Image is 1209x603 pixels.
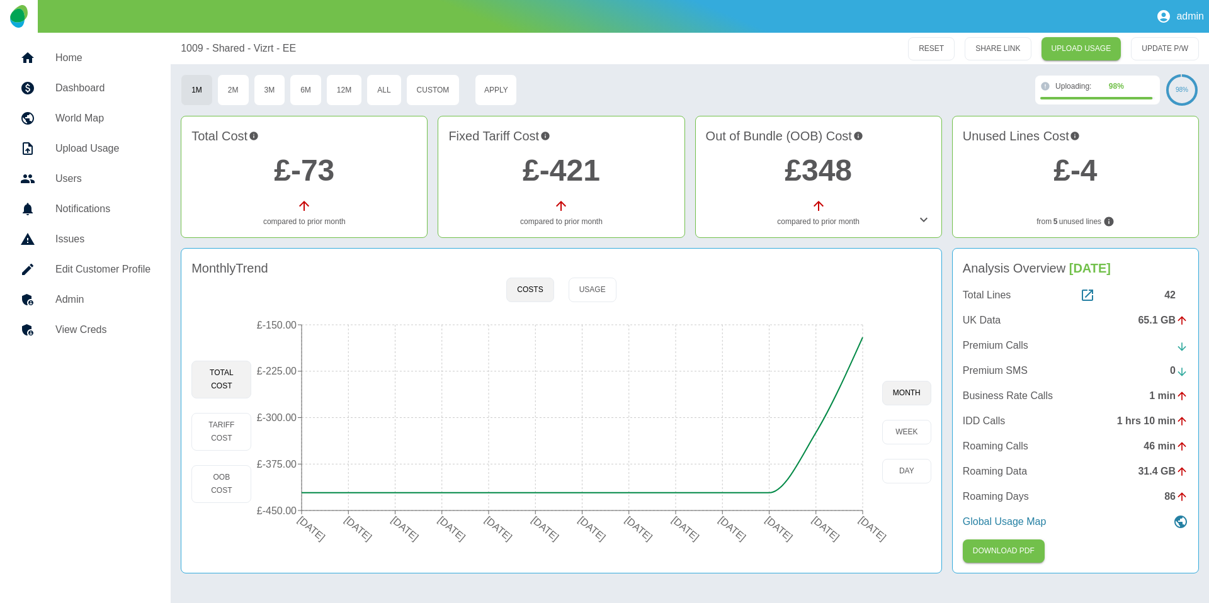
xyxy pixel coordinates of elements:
[540,127,550,145] svg: This is your recurring contracted cost
[530,514,561,543] tspan: [DATE]
[191,465,251,503] button: OOB Cost
[785,154,852,187] a: £348
[963,414,1006,429] p: IDD Calls
[1117,414,1188,429] div: 1 hrs 10 min
[10,73,161,103] a: Dashboard
[1040,81,1050,91] svg: The information in the dashboard may be incomplete until finished.
[1055,81,1155,92] div: Uploading:
[706,127,931,145] h4: Out of Bundle (OOB) Cost
[963,514,1188,529] a: Global Usage Map
[257,366,297,376] tspan: £-225.00
[10,254,161,285] a: Edit Customer Profile
[1070,127,1080,145] svg: Potential saving if surplus lines removed at contract renewal
[963,363,1028,378] p: Premium SMS
[191,216,417,227] p: compared to prior month
[274,154,334,187] a: £-73
[963,313,1188,328] a: UK Data65.1 GB
[1053,154,1097,187] a: £-4
[963,313,1001,328] p: UK Data
[1176,86,1188,93] text: 98%
[55,50,150,65] h5: Home
[217,74,249,106] button: 2M
[963,388,1188,403] a: Business Rate Calls1 min
[853,127,863,145] svg: Costs outside of your fixed tariff
[1053,216,1058,227] b: 5
[191,259,268,278] h4: Monthly Trend
[764,514,795,543] tspan: [DATE]
[1151,4,1209,29] button: admin
[10,285,161,315] a: Admin
[10,315,161,345] a: View Creds
[326,74,362,106] button: 12M
[257,459,297,470] tspan: £-375.00
[448,127,674,145] h4: Fixed Tariff Cost
[249,127,259,145] svg: This is the total charges incurred over 1 months
[55,111,150,126] h5: World Map
[1103,216,1115,227] svg: Lines not used during your chosen timeframe. If multiple months selected only lines never used co...
[506,278,553,302] button: Costs
[523,154,600,187] a: £-421
[963,539,1045,563] button: Click here to download the most recent invoice. If the current month’s invoice is unavailable, th...
[963,439,1028,454] p: Roaming Calls
[963,489,1029,504] p: Roaming Days
[670,514,701,543] tspan: [DATE]
[55,201,150,217] h5: Notifications
[963,288,1188,303] a: Total Lines42
[55,141,150,156] h5: Upload Usage
[1138,313,1188,328] div: 65.1 GB
[10,164,161,194] a: Users
[882,420,931,444] button: week
[257,320,297,330] tspan: £-150.00
[55,232,150,247] h5: Issues
[963,363,1188,378] a: Premium SMS0
[257,505,297,516] tspan: £-450.00
[10,5,27,28] img: Logo
[10,194,161,224] a: Notifications
[191,127,417,145] h4: Total Cost
[181,74,213,106] button: 1M
[448,216,674,227] p: compared to prior month
[908,37,955,60] button: RESET
[390,514,421,543] tspan: [DATE]
[1131,37,1199,60] button: UPDATE P/W
[963,338,1188,353] a: Premium Calls
[55,171,150,186] h5: Users
[810,514,842,543] tspan: [DATE]
[965,37,1031,60] button: SHARE LINK
[577,514,608,543] tspan: [DATE]
[436,514,468,543] tspan: [DATE]
[857,514,888,543] tspan: [DATE]
[1176,11,1204,22] p: admin
[191,413,251,451] button: Tariff Cost
[882,381,931,405] button: month
[623,514,655,543] tspan: [DATE]
[55,292,150,307] h5: Admin
[1164,288,1188,303] div: 42
[366,74,401,106] button: All
[963,216,1188,227] p: from unused lines
[1144,439,1188,454] div: 46 min
[10,43,161,73] a: Home
[963,288,1011,303] p: Total Lines
[475,74,517,106] button: Apply
[406,74,460,106] button: Custom
[1164,489,1188,504] div: 86
[1069,261,1111,275] span: [DATE]
[10,133,161,164] a: Upload Usage
[343,514,374,543] tspan: [DATE]
[963,127,1188,145] h4: Unused Lines Cost
[10,224,161,254] a: Issues
[55,262,150,277] h5: Edit Customer Profile
[191,361,251,398] button: Total Cost
[290,74,322,106] button: 6M
[963,514,1047,529] p: Global Usage Map
[1170,363,1188,378] div: 0
[963,439,1188,454] a: Roaming Calls46 min
[55,81,150,96] h5: Dashboard
[963,414,1188,429] a: IDD Calls1 hrs 10 min
[963,259,1188,278] h4: Analysis Overview
[181,41,296,56] a: 1009 - Shared - Vizrt - EE
[257,412,297,423] tspan: £-300.00
[963,338,1028,353] p: Premium Calls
